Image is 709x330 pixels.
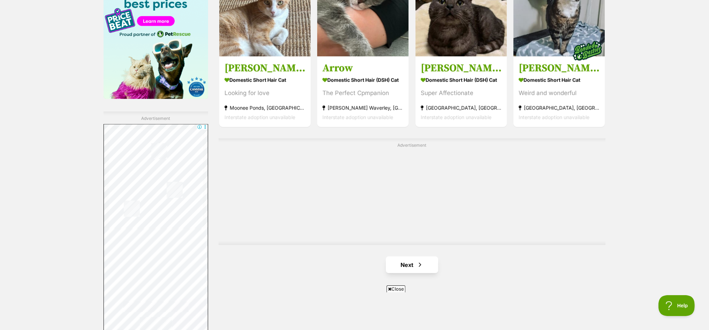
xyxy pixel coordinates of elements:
[416,56,507,127] a: [PERSON_NAME] Domestic Short Hair (DSH) Cat Super Affectionate [GEOGRAPHIC_DATA], [GEOGRAPHIC_DAT...
[224,103,305,113] strong: Moonee Ponds, [GEOGRAPHIC_DATA]
[219,56,311,127] a: [PERSON_NAME] Domestic Short Hair Cat Looking for love Moonee Ponds, [GEOGRAPHIC_DATA] Interstate...
[243,151,581,238] iframe: Advertisement
[219,138,605,245] div: Advertisement
[322,103,403,113] strong: [PERSON_NAME] Waverley, [GEOGRAPHIC_DATA]
[322,75,403,85] strong: Domestic Short Hair (DSH) Cat
[421,114,491,120] span: Interstate adoption unavailable
[519,103,600,113] strong: [GEOGRAPHIC_DATA], [GEOGRAPHIC_DATA]
[421,89,502,98] div: Super Affectionate
[322,62,403,75] h3: Arrow
[513,56,605,127] a: [PERSON_NAME] & Storm (Located in [GEOGRAPHIC_DATA]) Domestic Short Hair Cat Weird and wonderful ...
[519,75,600,85] strong: Domestic Short Hair Cat
[386,256,438,273] a: Next page
[421,62,502,75] h3: [PERSON_NAME]
[317,56,409,127] a: Arrow Domestic Short Hair (DSH) Cat The Perfect Cpmpanion [PERSON_NAME] Waverley, [GEOGRAPHIC_DAT...
[519,62,600,75] h3: [PERSON_NAME] & Storm (Located in [GEOGRAPHIC_DATA])
[421,103,502,113] strong: [GEOGRAPHIC_DATA], [GEOGRAPHIC_DATA]
[519,114,589,120] span: Interstate adoption unavailable
[322,89,403,98] div: The Perfect Cpmpanion
[570,33,605,68] img: bonded besties
[421,75,502,85] strong: Domestic Short Hair (DSH) Cat
[519,89,600,98] div: Weird and wonderful
[224,89,305,98] div: Looking for love
[228,295,481,327] iframe: Advertisement
[322,114,393,120] span: Interstate adoption unavailable
[658,295,695,316] iframe: Help Scout Beacon - Open
[224,62,305,75] h3: [PERSON_NAME]
[219,256,605,273] nav: Pagination
[224,75,305,85] strong: Domestic Short Hair Cat
[224,114,295,120] span: Interstate adoption unavailable
[387,285,405,292] span: Close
